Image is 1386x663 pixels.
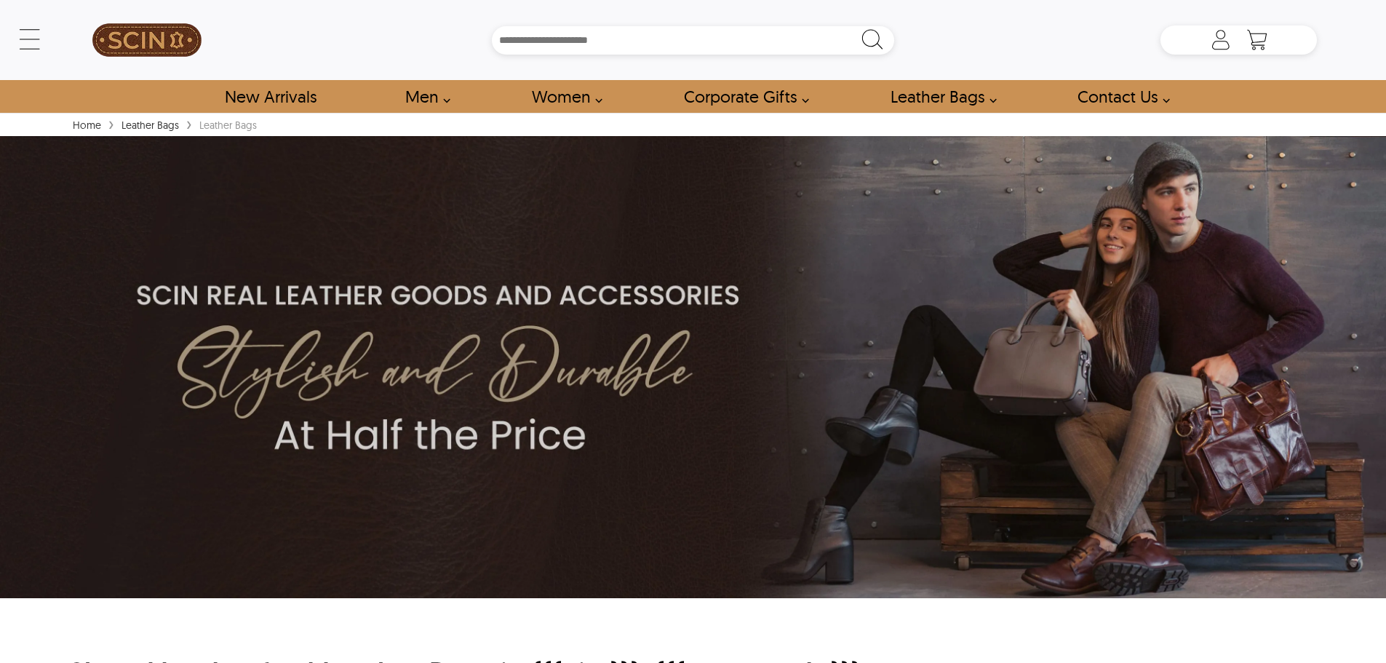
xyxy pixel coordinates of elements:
[196,118,260,132] div: Leather Bags
[389,80,458,113] a: shop men's leather jackets
[69,119,105,132] a: Home
[118,119,183,132] a: Leather Bags
[208,80,332,113] a: Shop New Arrivals
[1061,80,1178,113] a: contact-us
[667,80,817,113] a: Shop Leather Corporate Gifts
[1243,29,1272,51] a: Shopping Cart
[874,80,1005,113] a: Shop Leather Bags
[186,111,192,136] span: ›
[108,111,114,136] span: ›
[1296,572,1386,641] iframe: chat widget
[515,80,610,113] a: Shop Women Leather Jackets
[69,7,225,73] a: SCIN
[92,7,202,73] img: SCIN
